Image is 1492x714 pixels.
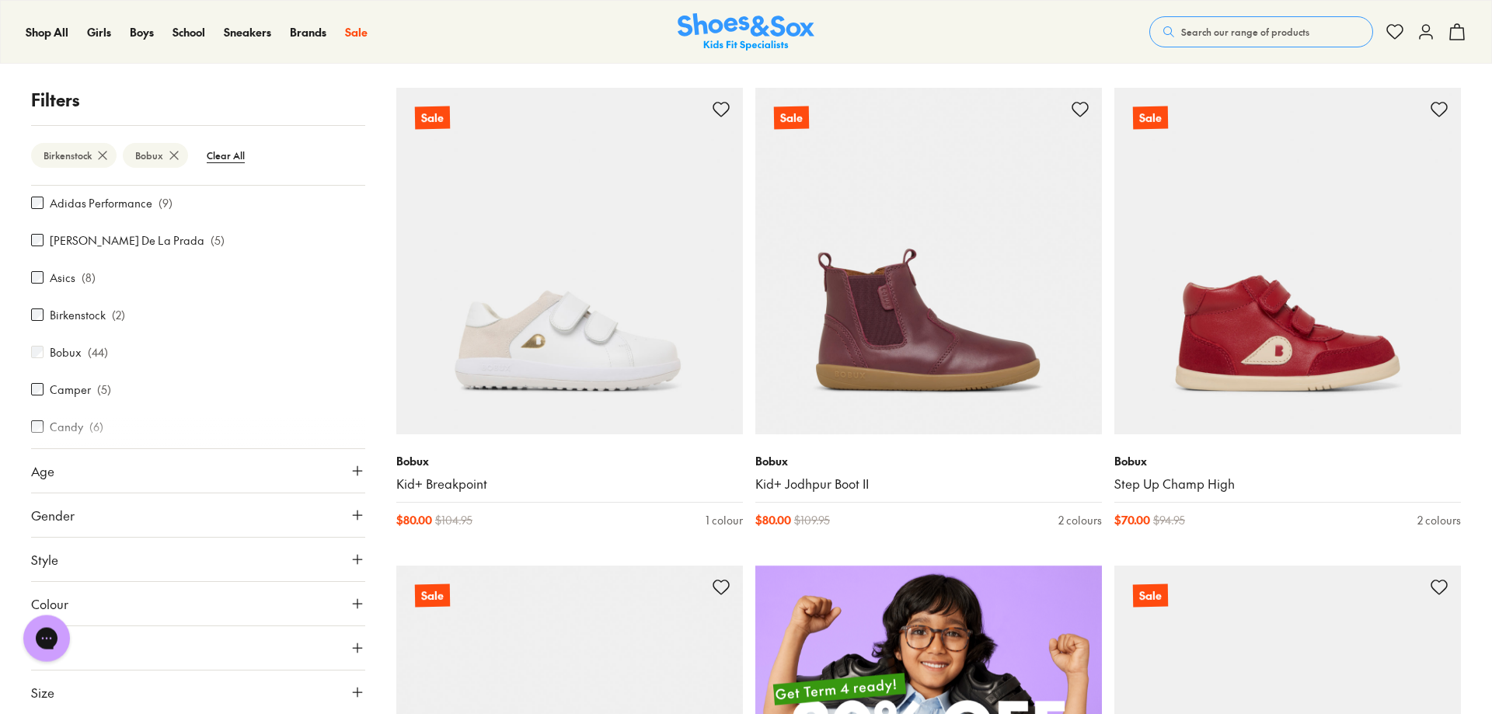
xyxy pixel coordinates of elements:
p: Bobux [1114,453,1461,469]
div: 2 colours [1417,512,1461,528]
iframe: Gorgias live chat messenger [16,610,78,667]
span: Gender [31,506,75,524]
label: Adidas Performance [50,195,152,211]
button: Age [31,449,365,493]
span: $ 70.00 [1114,512,1150,528]
p: Sale [415,583,450,607]
p: ( 44 ) [88,344,108,360]
a: Sneakers [224,24,271,40]
span: Search our range of products [1181,25,1309,39]
btn: Clear All [194,141,257,169]
button: Colour [31,582,365,625]
span: Age [31,461,54,480]
span: Size [31,683,54,702]
a: School [173,24,205,40]
span: Style [31,550,58,569]
p: Sale [1133,106,1168,130]
p: ( 2 ) [112,307,125,323]
span: $ 109.95 [794,512,830,528]
btn: Birkenstock [31,143,117,168]
a: Girls [87,24,111,40]
button: Search our range of products [1149,16,1373,47]
p: ( 9 ) [159,195,173,211]
span: $ 104.95 [435,512,472,528]
p: Filters [31,87,365,113]
p: Bobux [396,453,743,469]
button: Style [31,538,365,581]
p: ( 8 ) [82,270,96,286]
label: Camper [50,381,91,398]
p: Sale [1133,583,1168,607]
a: Kid+ Jodhpur Boot II [755,475,1102,493]
p: Bobux [755,453,1102,469]
a: Brands [290,24,326,40]
a: Sale [396,88,743,434]
label: [PERSON_NAME] De La Prada [50,232,204,249]
img: SNS_Logo_Responsive.svg [678,13,814,51]
p: ( 5 ) [211,232,225,249]
p: Sale [774,106,809,130]
btn: Bobux [123,143,188,168]
button: Gender [31,493,365,537]
a: Shoes & Sox [678,13,814,51]
a: Boys [130,24,154,40]
a: Step Up Champ High [1114,475,1461,493]
a: Shop All [26,24,68,40]
button: Size [31,670,365,714]
span: $ 94.95 [1153,512,1185,528]
div: 1 colour [706,512,743,528]
button: Price [31,626,365,670]
div: 2 colours [1058,512,1102,528]
span: Colour [31,594,68,613]
p: Sale [415,106,450,130]
label: Bobux [50,344,82,360]
span: $ 80.00 [755,512,791,528]
a: Kid+ Breakpoint [396,475,743,493]
label: Birkenstock [50,307,106,323]
a: Sale [1114,88,1461,434]
span: $ 80.00 [396,512,432,528]
p: ( 5 ) [97,381,111,398]
a: Sale [755,88,1102,434]
a: Sale [345,24,368,40]
label: Asics [50,270,75,286]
